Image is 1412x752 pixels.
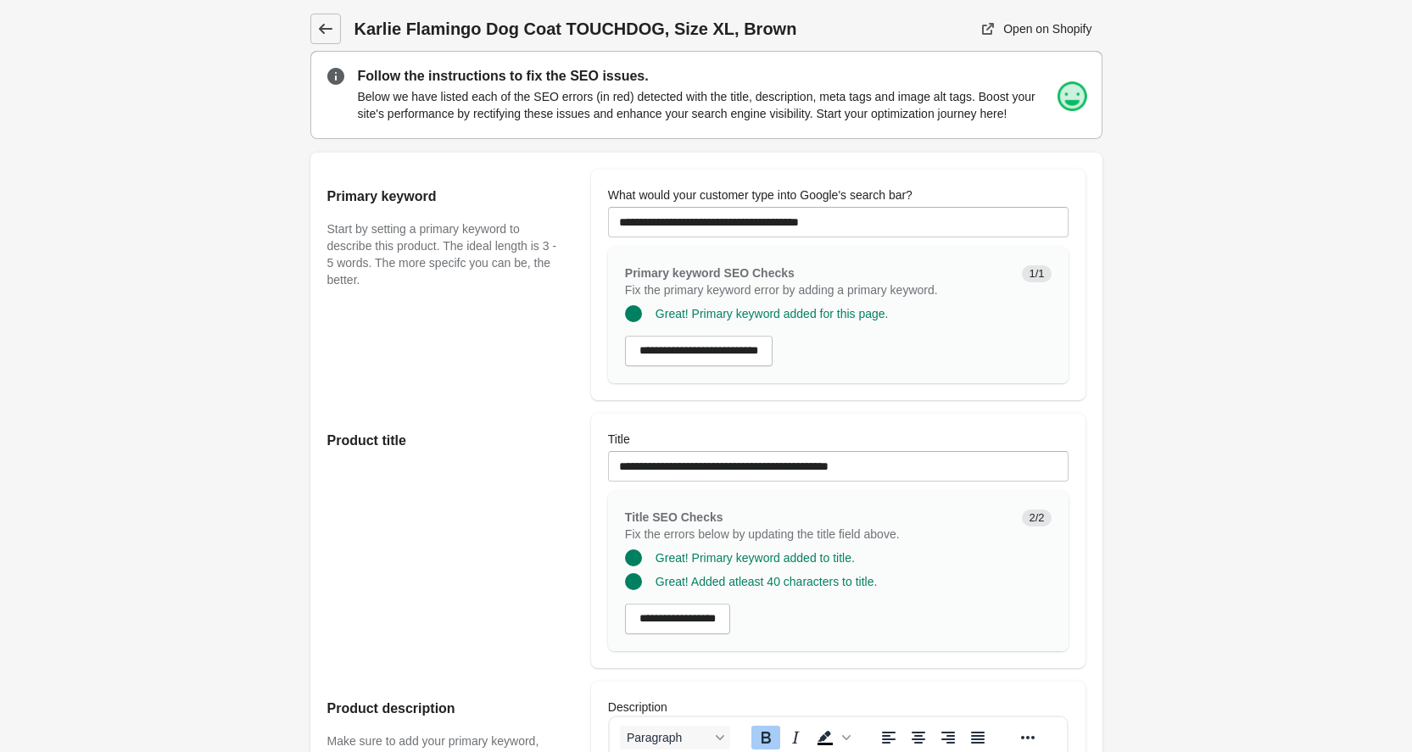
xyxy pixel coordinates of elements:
[327,431,557,451] h2: Product title
[963,726,992,749] button: Justify
[358,66,1086,86] p: Follow the instructions to fix the SEO issues.
[874,726,903,749] button: Align left
[656,575,877,588] span: Great! Added atleast 40 characters to title.
[781,726,810,749] button: Italic
[625,510,723,524] span: Title SEO Checks
[1003,22,1091,36] div: Open on Shopify
[358,88,1086,122] p: Below we have listed each of the SEO errors (in red) detected with the title, description, meta t...
[904,726,933,749] button: Align center
[327,220,557,288] p: Start by setting a primary keyword to describe this product. The ideal length is 3 - 5 words. The...
[656,307,889,320] span: Great! Primary keyword added for this page.
[934,726,963,749] button: Align right
[627,731,710,744] span: Paragraph
[625,281,1009,298] p: Fix the primary keyword error by adding a primary keyword.
[608,431,630,448] label: Title
[1055,80,1089,114] img: happy.png
[620,726,730,749] button: Blocks
[1013,726,1042,749] button: Reveal or hide additional toolbar items
[1022,265,1051,282] span: 1/1
[656,551,855,565] span: Great! Primary keyword added to title.
[625,526,1009,543] p: Fix the errors below by updating the title field above.
[327,187,557,207] h2: Primary keyword
[811,726,853,749] div: Background color
[327,699,557,719] h2: Product description
[608,187,912,203] label: What would your customer type into Google's search bar?
[14,14,444,521] body: Rich Text Area. Press ALT-0 for help.
[354,17,879,41] h1: Karlie Flamingo Dog Coat TOUCHDOG, Size XL, Brown
[1022,510,1051,526] span: 2/2
[625,266,795,280] span: Primary keyword SEO Checks
[751,726,780,749] button: Bold
[973,14,1102,44] a: Open on Shopify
